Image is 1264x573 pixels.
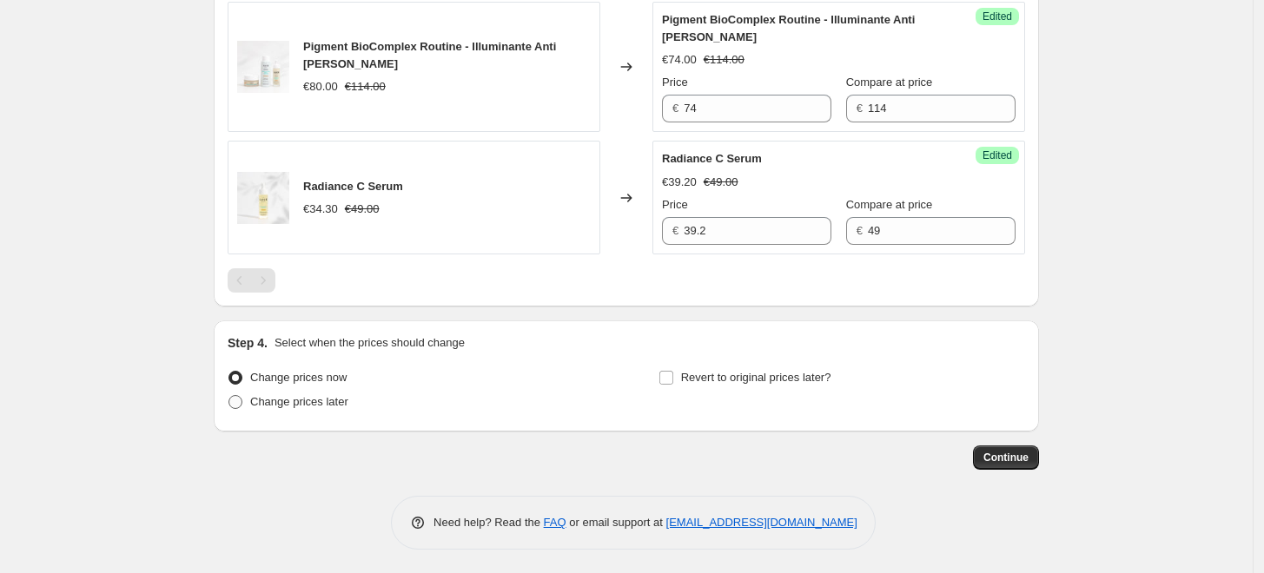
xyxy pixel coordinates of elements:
span: Edited [983,148,1012,162]
a: [EMAIL_ADDRESS][DOMAIN_NAME] [666,516,857,529]
span: Edited [983,10,1012,23]
strike: €49.00 [345,201,380,218]
span: Need help? Read the [433,516,544,529]
span: € [857,102,863,115]
span: or email support at [566,516,666,529]
div: €80.00 [303,78,338,95]
span: € [672,102,678,115]
button: Continue [973,445,1039,470]
span: Price [662,76,688,89]
span: Change prices later [250,395,348,408]
span: Pigment BioComplex Routine - Illuminante Anti [PERSON_NAME] [662,13,915,43]
span: Radiance C Serum [662,152,762,165]
div: €39.20 [662,174,697,191]
span: Compare at price [846,198,933,211]
span: € [857,224,863,237]
img: Pigment_BioComplex_Routine-illuminante-anti-macchia-antiage-uniformante_LuceBeautyByAlessiaMarcuz... [237,41,289,93]
span: € [672,224,678,237]
h2: Step 4. [228,334,268,352]
span: Pigment BioComplex Routine - Illuminante Anti [PERSON_NAME] [303,40,556,70]
strike: €114.00 [345,78,386,95]
strike: €49.00 [704,174,738,191]
nav: Pagination [228,268,275,293]
span: Price [662,198,688,211]
span: Change prices now [250,371,347,384]
p: Select when the prices should change [275,334,465,352]
span: Continue [983,451,1029,464]
div: €74.00 [662,51,697,69]
strike: €114.00 [704,51,745,69]
span: Revert to original prices later? [681,371,831,384]
span: Radiance C Serum [303,180,403,193]
a: FAQ [544,516,566,529]
span: Compare at price [846,76,933,89]
img: Radiance_C_Serum_Siero_Vitamin_C_Set_Luce_Beauty_by_Alessia_Marcuzzi_80x.webp [237,172,289,224]
div: €34.30 [303,201,338,218]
